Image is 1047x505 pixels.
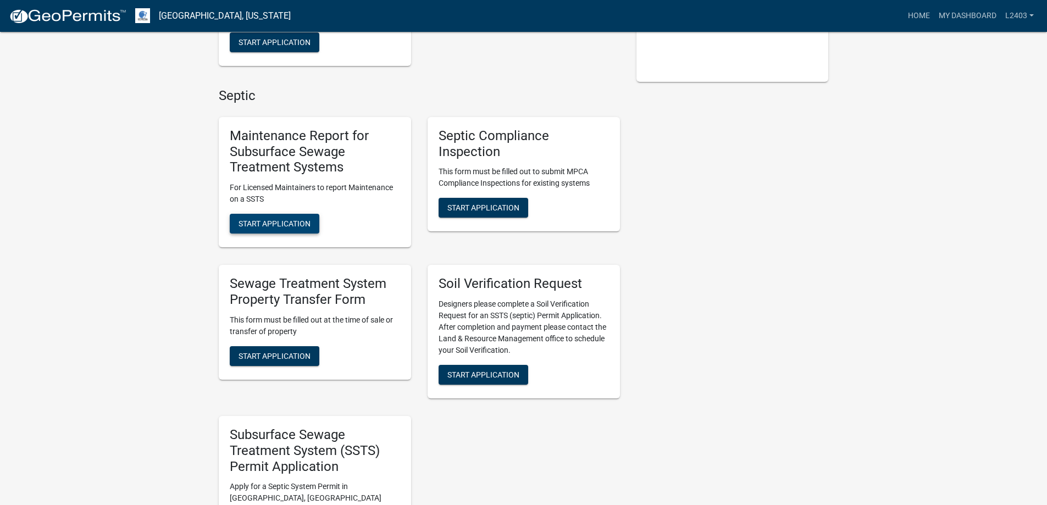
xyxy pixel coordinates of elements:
[230,214,319,234] button: Start Application
[1001,5,1038,26] a: L2403
[447,370,519,379] span: Start Application
[230,314,400,337] p: This form must be filled out at the time of sale or transfer of property
[239,351,311,360] span: Start Application
[159,7,291,25] a: [GEOGRAPHIC_DATA], [US_STATE]
[439,198,528,218] button: Start Application
[230,427,400,474] h5: Subsurface Sewage Treatment System (SSTS) Permit Application
[230,276,400,308] h5: Sewage Treatment System Property Transfer Form
[230,128,400,175] h5: Maintenance Report for Subsurface Sewage Treatment Systems
[219,88,620,104] h4: Septic
[230,182,400,205] p: For Licensed Maintainers to report Maintenance on a SSTS
[239,219,311,228] span: Start Application
[439,298,609,356] p: Designers please complete a Soil Verification Request for an SSTS (septic) Permit Application. Af...
[135,8,150,23] img: Otter Tail County, Minnesota
[439,365,528,385] button: Start Application
[934,5,1001,26] a: My Dashboard
[230,481,400,504] p: Apply for a Septic System Permit in [GEOGRAPHIC_DATA], [GEOGRAPHIC_DATA]
[439,276,609,292] h5: Soil Verification Request
[447,203,519,212] span: Start Application
[230,346,319,366] button: Start Application
[904,5,934,26] a: Home
[439,128,609,160] h5: Septic Compliance Inspection
[230,32,319,52] button: Start Application
[439,166,609,189] p: This form must be filled out to submit MPCA Compliance Inspections for existing systems
[239,38,311,47] span: Start Application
